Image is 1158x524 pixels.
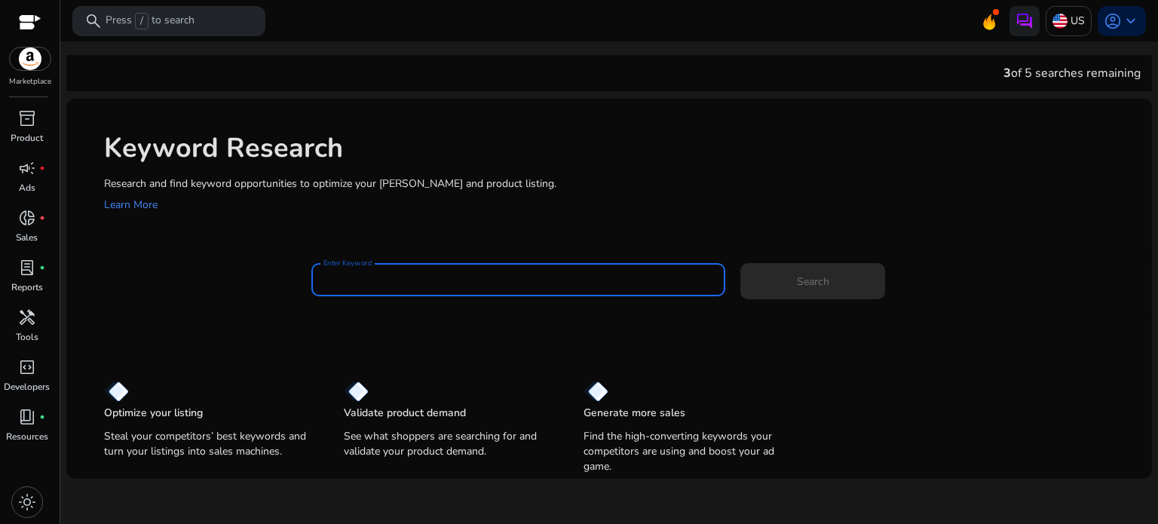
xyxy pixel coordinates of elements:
[39,414,45,420] span: fiber_manual_record
[39,265,45,271] span: fiber_manual_record
[584,429,793,474] p: Find the high-converting keywords your competitors are using and boost your ad game.
[16,330,38,344] p: Tools
[1104,12,1122,30] span: account_circle
[84,12,103,30] span: search
[584,406,685,421] p: Generate more sales
[9,76,51,87] p: Marketplace
[104,132,1137,164] h1: Keyword Research
[104,406,203,421] p: Optimize your listing
[104,198,158,212] a: Learn More
[18,358,36,376] span: code_blocks
[344,406,466,421] p: Validate product demand
[11,280,43,294] p: Reports
[39,165,45,171] span: fiber_manual_record
[18,109,36,127] span: inventory_2
[18,209,36,227] span: donut_small
[1003,64,1141,82] div: of 5 searches remaining
[18,493,36,511] span: light_mode
[18,408,36,426] span: book_4
[11,131,43,145] p: Product
[584,381,608,402] img: diamond.svg
[1003,65,1011,81] span: 3
[39,215,45,221] span: fiber_manual_record
[104,176,1137,192] p: Research and find keyword opportunities to optimize your [PERSON_NAME] and product listing.
[1071,8,1085,34] p: US
[18,159,36,177] span: campaign
[104,429,314,459] p: Steal your competitors’ best keywords and turn your listings into sales machines.
[135,13,149,29] span: /
[16,231,38,244] p: Sales
[1122,12,1140,30] span: keyboard_arrow_down
[4,380,50,394] p: Developers
[6,430,48,443] p: Resources
[104,381,129,402] img: diamond.svg
[344,429,553,459] p: See what shoppers are searching for and validate your product demand.
[323,258,372,268] mat-label: Enter Keyword
[19,181,35,195] p: Ads
[1052,14,1068,29] img: us.svg
[18,308,36,326] span: handyman
[18,259,36,277] span: lab_profile
[344,381,369,402] img: diamond.svg
[10,47,51,70] img: amazon.svg
[106,13,195,29] p: Press to search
